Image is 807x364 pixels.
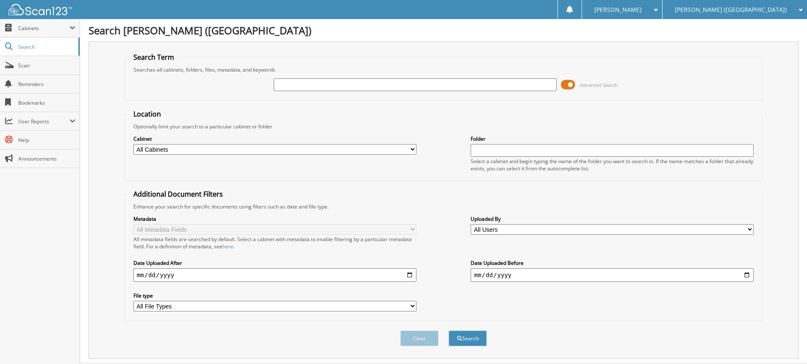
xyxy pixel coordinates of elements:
[18,155,75,162] span: Announcements
[129,189,227,199] legend: Additional Document Filters
[18,118,69,125] span: User Reports
[129,109,165,119] legend: Location
[89,23,799,37] h1: Search [PERSON_NAME] ([GEOGRAPHIC_DATA])
[133,135,416,142] label: Cabinet
[18,43,74,50] span: Search
[133,259,416,267] label: Date Uploaded After
[18,81,75,88] span: Reminders
[471,158,754,172] div: Select a cabinet and begin typing the name of the folder you want to search in. If the name match...
[133,268,416,282] input: start
[675,7,787,12] span: [PERSON_NAME] ([GEOGRAPHIC_DATA])
[580,82,618,88] span: Advanced Search
[471,135,754,142] label: Folder
[129,53,178,62] legend: Search Term
[129,123,758,130] div: Optionally limit your search to a particular cabinet or folder
[471,268,754,282] input: end
[222,243,233,250] a: here
[18,62,75,69] span: Scan
[133,215,416,222] label: Metadata
[129,203,758,210] div: Enhance your search for specific documents using filters such as date and file type.
[8,4,72,15] img: scan123-logo-white.svg
[133,292,416,299] label: File type
[400,331,438,346] button: Clear
[18,99,75,106] span: Bookmarks
[449,331,487,346] button: Search
[471,259,754,267] label: Date Uploaded Before
[18,25,69,32] span: Cabinets
[18,136,75,144] span: Help
[471,215,754,222] label: Uploaded By
[765,323,807,364] iframe: Chat Widget
[594,7,642,12] span: [PERSON_NAME]
[129,66,758,73] div: Searches all cabinets, folders, files, metadata, and keywords
[133,236,416,250] div: All metadata fields are searched by default. Select a cabinet with metadata to enable filtering b...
